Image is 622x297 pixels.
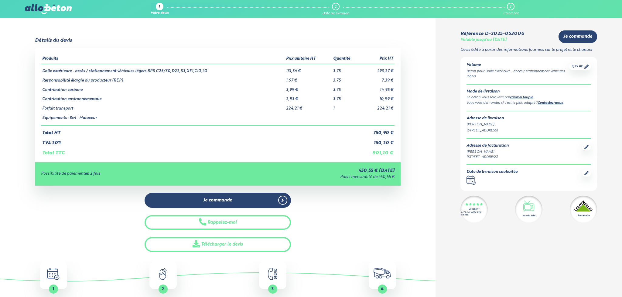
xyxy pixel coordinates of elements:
[578,214,590,218] div: Partenaire
[360,64,395,74] td: 493,27 €
[503,3,518,16] a: 3 Paiement
[374,268,391,278] img: truck.c7a9816ed8b9b1312949.png
[460,211,488,216] div: 4.7/5 sur 2300 avis clients
[85,172,100,176] strong: en 2 fois
[41,125,361,136] td: Total HT
[360,92,395,102] td: 10,99 €
[360,54,395,64] th: Prix HT
[466,69,569,79] div: Béton pour Dalle extérieure - accès / stationnement véhicules légers
[332,54,360,64] th: Quantité
[41,102,285,111] td: Forfait transport
[381,287,384,291] span: 4
[466,149,509,155] div: [PERSON_NAME]
[285,54,332,64] th: Prix unitaire HT
[503,12,518,16] div: Paiement
[466,63,569,68] div: Volume
[151,3,169,16] a: 1 Votre devis
[41,64,285,74] td: Dalle extérieure - accès / stationnement véhicules légers BPS C25/30,D22,S3,XF1,Cl0,40
[285,83,332,93] td: 3,99 €
[151,12,169,16] div: Votre devis
[522,214,535,218] div: Vu à la télé
[466,122,591,127] div: [PERSON_NAME]
[322,12,349,16] div: Date de livraison
[225,168,395,173] div: 450,55 € [DATE]
[41,54,285,64] th: Produits
[466,155,509,160] div: [STREET_ADDRESS]
[145,215,291,230] button: Rappelez-moi
[360,136,395,146] td: 150,20 €
[162,287,164,291] span: 2
[53,287,54,291] span: 1
[466,95,591,100] div: Le béton vous sera livré par
[322,3,349,16] a: 2 Date de livraison
[285,74,332,83] td: 1,97 €
[25,4,72,14] img: allobéton
[285,92,332,102] td: 2,93 €
[360,145,395,156] td: 901,10 €
[285,64,332,74] td: 131,54 €
[225,175,395,180] div: Puis 1 mensualité de 450,55 €
[145,193,291,208] a: Je commande
[568,273,615,290] iframe: Help widget launcher
[469,208,479,211] div: Excellent
[335,5,337,9] div: 2
[510,96,533,99] a: camion toupie
[41,145,361,156] td: Total TTC
[285,102,332,111] td: 224,21 €
[41,172,225,176] div: Possibilité de paiement
[466,144,509,148] div: Adresse de facturation
[360,83,395,93] td: 14,95 €
[41,92,285,102] td: Contribution environnementale
[41,83,285,93] td: Contribution carbone
[460,48,597,52] p: Devis édité à partir des informations fournies sur le projet et le chantier
[460,38,507,42] div: Valable jusqu'au [DATE]
[35,38,72,43] div: Détails du devis
[360,74,395,83] td: 7,39 €
[466,100,591,106] div: Vous vous demandez si c’est le plus adapté ? .
[41,74,285,83] td: Responsabilité élargie du producteur (REP)
[159,5,160,9] div: 1
[332,74,360,83] td: 3.75
[145,237,291,252] a: Télécharger le devis
[332,92,360,102] td: 3.75
[332,83,360,93] td: 3.75
[466,116,591,121] div: Adresse de livraison
[332,102,360,111] td: 1
[272,287,274,291] span: 3
[563,34,592,39] span: Je commande
[360,102,395,111] td: 224,21 €
[460,31,524,37] div: Référence D-2025-053006
[332,64,360,74] td: 3.75
[466,170,518,174] div: Date de livraison souhaitée
[41,111,285,126] td: Équipements : 8x4 - Malaxeur
[538,101,563,105] a: Contactez-nous
[466,89,591,94] div: Mode de livraison
[203,198,232,203] span: Je commande
[559,30,597,43] a: Je commande
[360,125,395,136] td: 750,90 €
[41,136,361,146] td: TVA 20%
[510,5,511,9] div: 3
[466,128,591,133] div: [STREET_ADDRESS]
